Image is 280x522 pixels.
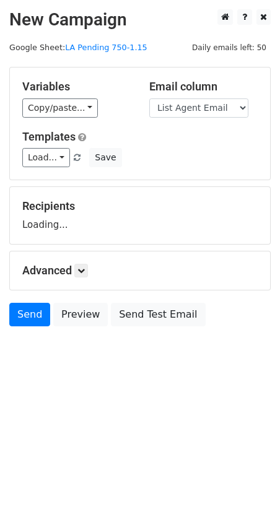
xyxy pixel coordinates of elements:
[22,148,70,167] a: Load...
[22,264,258,277] h5: Advanced
[149,80,258,94] h5: Email column
[89,148,121,167] button: Save
[53,303,108,326] a: Preview
[9,9,271,30] h2: New Campaign
[111,303,205,326] a: Send Test Email
[9,303,50,326] a: Send
[22,199,258,213] h5: Recipients
[22,80,131,94] h5: Variables
[9,43,147,52] small: Google Sheet:
[65,43,147,52] a: LA Pending 750-1.15
[188,41,271,54] span: Daily emails left: 50
[188,43,271,52] a: Daily emails left: 50
[22,130,76,143] a: Templates
[22,98,98,118] a: Copy/paste...
[22,199,258,232] div: Loading...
